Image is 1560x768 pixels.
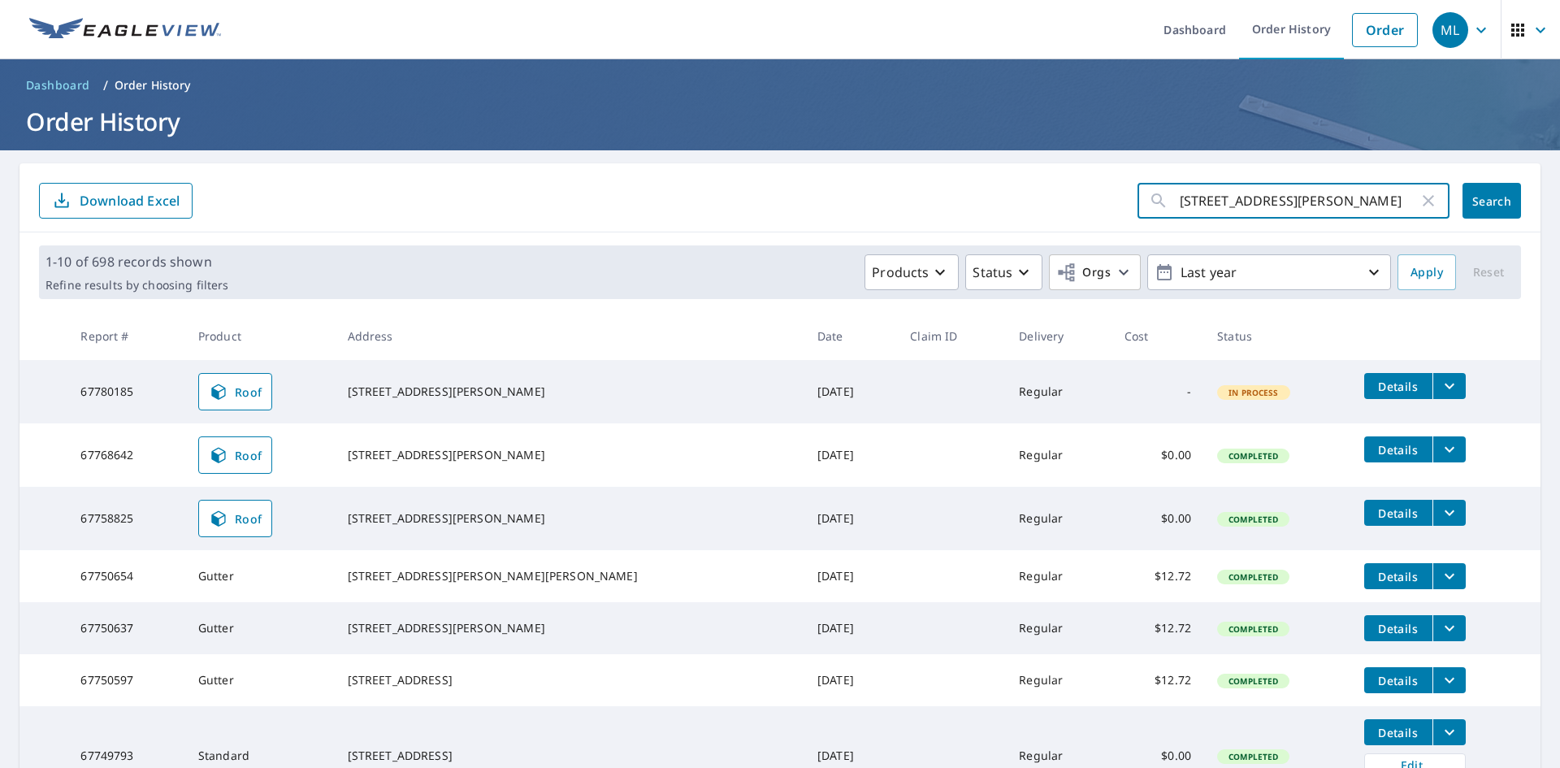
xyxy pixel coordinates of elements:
[1432,615,1466,641] button: filesDropdownBtn-67750637
[804,550,897,602] td: [DATE]
[1374,505,1423,521] span: Details
[1374,569,1423,584] span: Details
[1432,373,1466,399] button: filesDropdownBtn-67780185
[185,550,335,602] td: Gutter
[185,602,335,654] td: Gutter
[198,436,273,474] a: Roof
[45,252,228,271] p: 1-10 of 698 records shown
[1374,442,1423,458] span: Details
[1374,379,1423,394] span: Details
[209,445,262,465] span: Roof
[1364,373,1432,399] button: detailsBtn-67780185
[209,509,262,528] span: Roof
[67,487,184,550] td: 67758825
[1475,193,1508,209] span: Search
[1432,500,1466,526] button: filesDropdownBtn-67758825
[348,510,791,527] div: [STREET_ADDRESS][PERSON_NAME]
[19,105,1540,138] h1: Order History
[1432,719,1466,745] button: filesDropdownBtn-67749793
[1219,571,1288,583] span: Completed
[335,312,804,360] th: Address
[1006,550,1111,602] td: Regular
[1006,312,1111,360] th: Delivery
[1364,436,1432,462] button: detailsBtn-67768642
[1006,423,1111,487] td: Regular
[26,77,90,93] span: Dashboard
[1111,312,1204,360] th: Cost
[1364,500,1432,526] button: detailsBtn-67758825
[1397,254,1456,290] button: Apply
[1147,254,1391,290] button: Last year
[1204,312,1351,360] th: Status
[67,654,184,706] td: 67750597
[1111,487,1204,550] td: $0.00
[67,312,184,360] th: Report #
[29,18,221,42] img: EV Logo
[67,550,184,602] td: 67750654
[1056,263,1111,283] span: Orgs
[1219,623,1288,635] span: Completed
[1111,423,1204,487] td: $0.00
[348,568,791,584] div: [STREET_ADDRESS][PERSON_NAME][PERSON_NAME]
[804,654,897,706] td: [DATE]
[1432,436,1466,462] button: filesDropdownBtn-67768642
[1219,514,1288,525] span: Completed
[1174,258,1364,287] p: Last year
[39,183,193,219] button: Download Excel
[1111,550,1204,602] td: $12.72
[45,278,228,293] p: Refine results by choosing filters
[80,192,180,210] p: Download Excel
[19,72,97,98] a: Dashboard
[1006,654,1111,706] td: Regular
[1364,667,1432,693] button: detailsBtn-67750597
[1111,654,1204,706] td: $12.72
[1006,487,1111,550] td: Regular
[1364,563,1432,589] button: detailsBtn-67750654
[348,672,791,688] div: [STREET_ADDRESS]
[1364,615,1432,641] button: detailsBtn-67750637
[1111,360,1204,423] td: -
[897,312,1006,360] th: Claim ID
[1180,178,1419,223] input: Address, Report #, Claim ID, etc.
[864,254,959,290] button: Products
[198,373,273,410] a: Roof
[1219,675,1288,687] span: Completed
[185,312,335,360] th: Product
[1219,387,1289,398] span: In Process
[1006,360,1111,423] td: Regular
[804,487,897,550] td: [DATE]
[67,602,184,654] td: 67750637
[67,360,184,423] td: 67780185
[1049,254,1141,290] button: Orgs
[804,360,897,423] td: [DATE]
[209,382,262,401] span: Roof
[872,263,929,282] p: Products
[1374,725,1423,740] span: Details
[804,423,897,487] td: [DATE]
[1364,719,1432,745] button: detailsBtn-67749793
[1432,563,1466,589] button: filesDropdownBtn-67750654
[965,254,1042,290] button: Status
[1111,602,1204,654] td: $12.72
[1410,263,1443,283] span: Apply
[1374,673,1423,688] span: Details
[1219,450,1288,462] span: Completed
[348,620,791,636] div: [STREET_ADDRESS][PERSON_NAME]
[1352,13,1418,47] a: Order
[1006,602,1111,654] td: Regular
[115,77,191,93] p: Order History
[67,423,184,487] td: 67768642
[1374,621,1423,636] span: Details
[1219,751,1288,762] span: Completed
[348,447,791,463] div: [STREET_ADDRESS][PERSON_NAME]
[19,72,1540,98] nav: breadcrumb
[804,312,897,360] th: Date
[1462,183,1521,219] button: Search
[348,384,791,400] div: [STREET_ADDRESS][PERSON_NAME]
[1432,667,1466,693] button: filesDropdownBtn-67750597
[348,748,791,764] div: [STREET_ADDRESS]
[185,654,335,706] td: Gutter
[103,76,108,95] li: /
[804,602,897,654] td: [DATE]
[973,263,1012,282] p: Status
